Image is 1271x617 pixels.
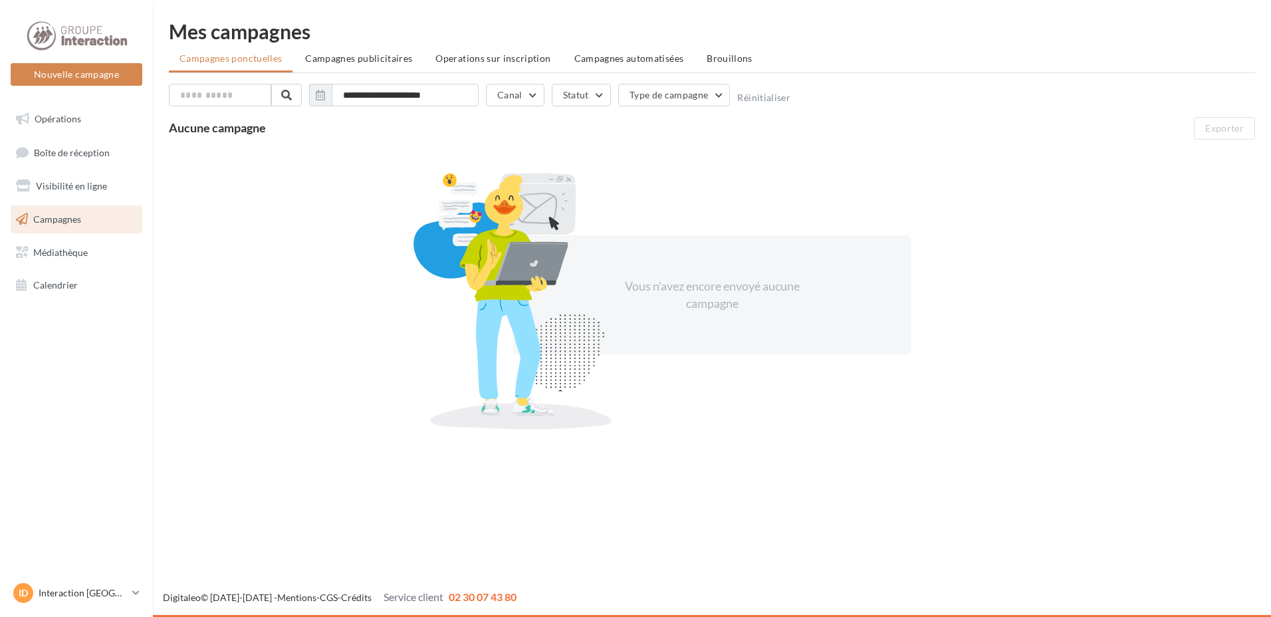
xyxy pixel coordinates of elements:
span: © [DATE]-[DATE] - - - [163,592,517,603]
button: Statut [552,84,611,106]
span: Calendrier [33,279,78,291]
span: ID [19,586,28,600]
span: 02 30 07 43 80 [449,590,517,603]
a: Calendrier [8,271,145,299]
a: Médiathèque [8,239,145,267]
div: Mes campagnes [169,21,1255,41]
div: Vous n'avez encore envoyé aucune campagne [598,278,826,312]
span: Operations sur inscription [435,53,550,64]
a: Mentions [277,592,316,603]
span: Opérations [35,113,81,124]
button: Exporter [1194,117,1255,140]
button: Type de campagne [618,84,731,106]
a: CGS [320,592,338,603]
span: Aucune campagne [169,120,266,135]
span: Campagnes [33,213,81,225]
span: Brouillons [707,53,752,64]
span: Visibilité en ligne [36,180,107,191]
p: Interaction [GEOGRAPHIC_DATA] [39,586,127,600]
a: ID Interaction [GEOGRAPHIC_DATA] [11,580,142,606]
a: Campagnes [8,205,145,233]
a: Opérations [8,105,145,133]
a: Visibilité en ligne [8,172,145,200]
span: Boîte de réception [34,146,110,158]
a: Digitaleo [163,592,201,603]
a: Crédits [341,592,372,603]
a: Boîte de réception [8,138,145,167]
span: Campagnes publicitaires [305,53,412,64]
span: Campagnes automatisées [574,53,684,64]
span: Service client [384,590,443,603]
button: Réinitialiser [737,92,790,103]
button: Nouvelle campagne [11,63,142,86]
button: Canal [486,84,544,106]
span: Médiathèque [33,246,88,257]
